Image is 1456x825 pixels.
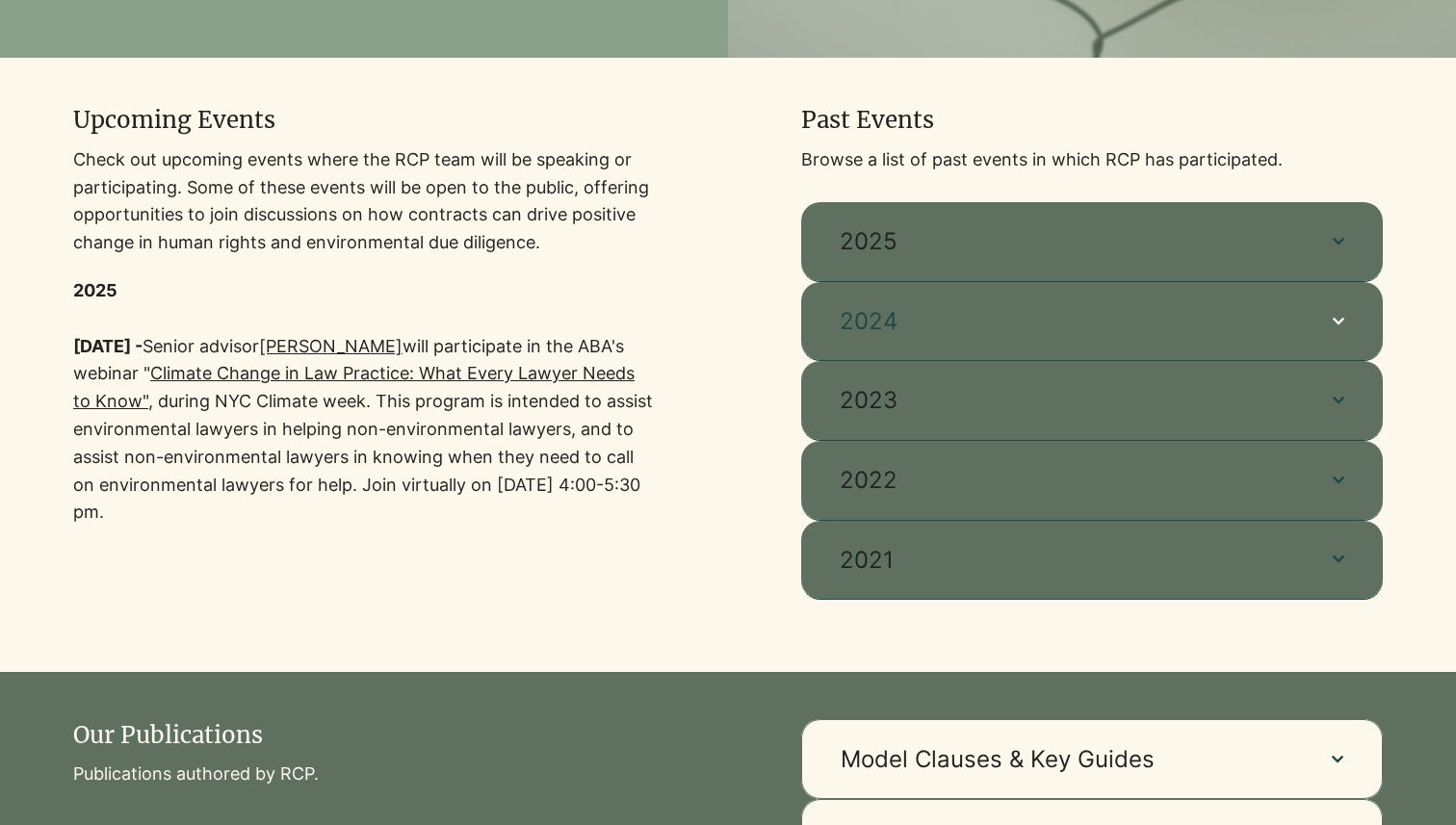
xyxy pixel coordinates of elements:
p: Browse a list of past events in which RCP has participated. [801,146,1384,174]
button: 2021 [801,521,1384,600]
span: 2022 [840,464,1295,497]
p: 2025​ [73,277,656,305]
p: Publications authored by RCP. [73,761,656,788]
a: , during NYC Climate week. This program is intended to assist environmental lawyers in helping no... [73,391,653,522]
span: 2021 [840,544,1295,577]
p: Check out upcoming events where the RCP team will be speaking or participating. Some of these eve... [73,146,656,257]
h2: Past Events [801,104,1305,137]
button: 2022 [801,441,1384,520]
p: [DATE] - [73,333,656,528]
span: 2024 [840,305,1295,338]
button: 2025 [801,202,1384,281]
a: [PERSON_NAME] [259,336,403,356]
button: 2024 [801,282,1384,361]
span: 2025 [840,225,1295,258]
span: Model Clauses & Key Guides [841,743,1294,776]
button: 2023 [801,361,1384,440]
a: Climate Change in Law Practice: What Every Lawyer Needs to Know" [73,363,635,411]
span: Senior advisor will participate in the ABA's webinar " [73,336,653,523]
h2: Upcoming Events [73,104,656,137]
button: Model Clauses & Key Guides [801,719,1384,800]
p: ​ [73,305,656,333]
span: 2023 [840,384,1295,417]
h2: Our Publications [73,719,577,752]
